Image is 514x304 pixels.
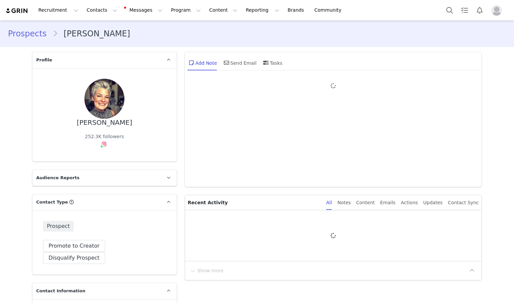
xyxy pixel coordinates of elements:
button: Show more [189,265,224,276]
div: All [326,195,332,210]
div: Actions [401,195,418,210]
div: Content [356,195,375,210]
button: Disqualify Prospect [43,252,105,264]
img: 1bc9252b-c5b9-42b6-b78f-6d3a5e769f70.jpg [84,79,124,119]
div: Emails [380,195,396,210]
div: 252.3K followers [85,133,124,140]
button: Program [167,3,205,18]
div: Add Note [187,55,217,71]
span: Contact Type [36,199,68,206]
div: Contact Sync [448,195,479,210]
a: Tasks [457,3,472,18]
div: Notes [337,195,351,210]
div: Send Email [222,55,257,71]
img: instagram.svg [101,141,107,147]
button: Profile [487,5,509,16]
img: placeholder-profile.jpg [491,5,502,16]
button: Recruitment [34,3,82,18]
div: [PERSON_NAME] [77,119,132,126]
button: Reporting [242,3,283,18]
a: Brands [284,3,310,18]
div: Tasks [262,55,283,71]
p: Recent Activity [188,195,321,210]
a: Prospects [8,28,53,40]
button: Search [442,3,457,18]
button: Notifications [472,3,487,18]
span: Audience Reports [36,175,80,181]
button: Promote to Creator [43,240,105,252]
img: grin logo [5,8,29,14]
a: Community [311,3,349,18]
div: Updates [423,195,443,210]
span: Prospect [43,221,74,232]
button: Contacts [83,3,121,18]
span: Profile [36,57,52,63]
span: Contact Information [36,288,85,294]
button: Content [205,3,241,18]
button: Messages [121,3,166,18]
